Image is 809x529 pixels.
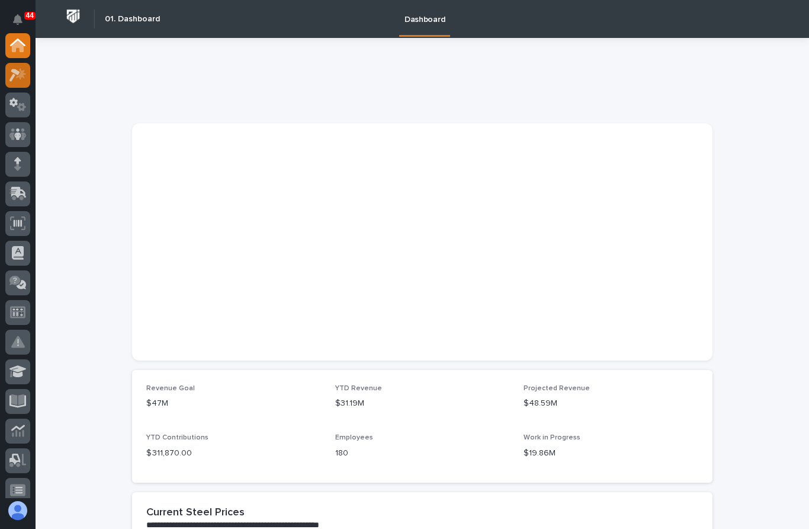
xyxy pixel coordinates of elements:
p: $ 311,870.00 [146,447,321,460]
span: YTD Contributions [146,434,208,441]
span: Revenue Goal [146,385,195,392]
h2: 01. Dashboard [105,14,160,24]
p: $19.86M [524,447,698,460]
img: Workspace Logo [62,5,84,27]
span: Employees [335,434,373,441]
span: Projected Revenue [524,385,590,392]
p: 180 [335,447,510,460]
button: users-avatar [5,498,30,523]
button: Notifications [5,7,30,32]
span: Work in Progress [524,434,580,441]
div: Notifications44 [15,14,30,33]
span: YTD Revenue [335,385,382,392]
p: $48.59M [524,397,698,410]
p: 44 [26,11,34,20]
h2: Current Steel Prices [146,506,245,520]
p: $31.19M [335,397,510,410]
p: $47M [146,397,321,410]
